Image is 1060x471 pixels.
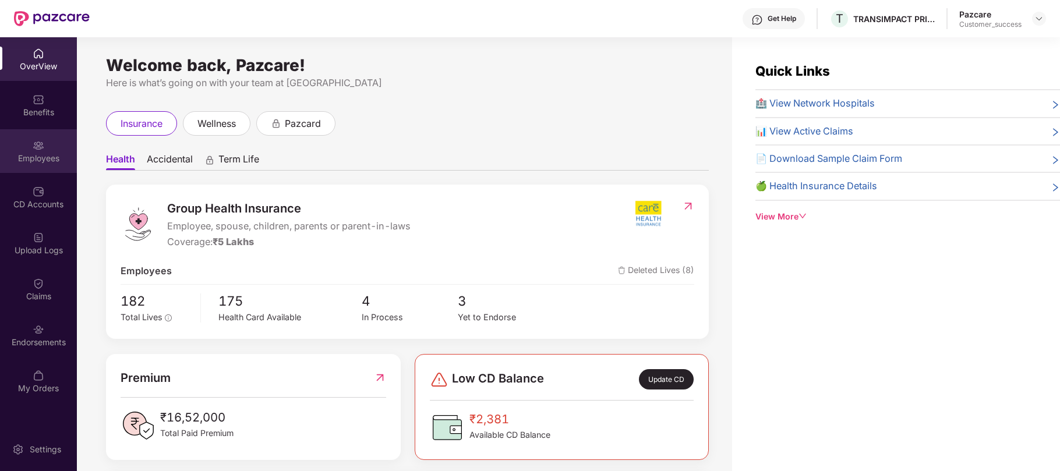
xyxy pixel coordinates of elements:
span: ₹5 Lakhs [213,236,254,247]
img: svg+xml;base64,PHN2ZyBpZD0iQ0RfQWNjb3VudHMiIGRhdGEtbmFtZT0iQ0QgQWNjb3VudHMiIHhtbG5zPSJodHRwOi8vd3... [33,186,44,197]
div: In Process [362,311,457,324]
span: Term Life [218,153,259,170]
span: 🍏 Health Insurance Details [755,179,877,193]
span: Low CD Balance [452,369,544,389]
img: svg+xml;base64,PHN2ZyBpZD0iRHJvcGRvd24tMzJ4MzIiIHhtbG5zPSJodHRwOi8vd3d3LnczLm9yZy8yMDAwL3N2ZyIgd2... [1034,14,1044,23]
img: PaidPremiumIcon [121,408,156,443]
div: Get Help [768,14,796,23]
img: svg+xml;base64,PHN2ZyBpZD0iRW1wbG95ZWVzIiB4bWxucz0iaHR0cDovL3d3dy53My5vcmcvMjAwMC9zdmciIHdpZHRoPS... [33,140,44,151]
img: logo [121,207,156,242]
span: T [836,12,843,26]
span: wellness [197,116,236,131]
span: 4 [362,291,457,311]
img: svg+xml;base64,PHN2ZyBpZD0iQmVuZWZpdHMiIHhtbG5zPSJodHRwOi8vd3d3LnczLm9yZy8yMDAwL3N2ZyIgd2lkdGg9Ij... [33,94,44,105]
span: Deleted Lives (8) [618,264,694,278]
img: svg+xml;base64,PHN2ZyBpZD0iQ2xhaW0iIHhtbG5zPSJodHRwOi8vd3d3LnczLm9yZy8yMDAwL3N2ZyIgd2lkdGg9IjIwIi... [33,278,44,289]
span: down [798,212,807,220]
span: Employee, spouse, children, parents or parent-in-laws [167,219,411,233]
img: svg+xml;base64,PHN2ZyBpZD0iRGFuZ2VyLTMyeDMyIiB4bWxucz0iaHR0cDovL3d3dy53My5vcmcvMjAwMC9zdmciIHdpZH... [430,370,448,389]
img: svg+xml;base64,PHN2ZyBpZD0iTXlfT3JkZXJzIiBkYXRhLW5hbWU9Ik15IE9yZGVycyIgeG1sbnM9Imh0dHA6Ly93d3cudz... [33,370,44,381]
span: 📊 View Active Claims [755,124,853,139]
span: Accidental [147,153,193,170]
span: 182 [121,291,192,311]
div: Health Card Available [218,311,362,324]
span: Group Health Insurance [167,199,411,218]
div: Customer_success [959,20,1022,29]
img: svg+xml;base64,PHN2ZyBpZD0iSGVscC0zMngzMiIgeG1sbnM9Imh0dHA6Ly93d3cudzMub3JnLzIwMDAvc3ZnIiB3aWR0aD... [751,14,763,26]
span: right [1051,154,1060,166]
img: RedirectIcon [682,200,694,212]
div: animation [204,154,215,165]
div: View More [755,210,1060,223]
span: 📄 Download Sample Claim Form [755,151,902,166]
img: New Pazcare Logo [14,11,90,26]
span: Premium [121,369,171,387]
span: right [1051,126,1060,139]
div: Welcome back, Pazcare! [106,61,709,70]
span: pazcard [285,116,321,131]
span: Total Lives [121,312,162,322]
span: ₹16,52,000 [160,408,234,427]
span: right [1051,98,1060,111]
div: animation [271,118,281,128]
span: Available CD Balance [469,428,550,441]
span: 3 [458,291,553,311]
img: svg+xml;base64,PHN2ZyBpZD0iRW5kb3JzZW1lbnRzIiB4bWxucz0iaHR0cDovL3d3dy53My5vcmcvMjAwMC9zdmciIHdpZH... [33,324,44,335]
span: Health [106,153,135,170]
span: info-circle [165,314,172,321]
span: insurance [121,116,162,131]
div: TRANSIMPACT PRIVATE LIMITED [853,13,935,24]
img: deleteIcon [618,267,626,274]
img: svg+xml;base64,PHN2ZyBpZD0iVXBsb2FkX0xvZ3MiIGRhdGEtbmFtZT0iVXBsb2FkIExvZ3MiIHhtbG5zPSJodHRwOi8vd3... [33,232,44,243]
span: Total Paid Premium [160,427,234,440]
span: 🏥 View Network Hospitals [755,96,875,111]
span: Employees [121,264,172,278]
div: Settings [26,444,65,455]
img: RedirectIcon [374,369,386,387]
img: svg+xml;base64,PHN2ZyBpZD0iU2V0dGluZy0yMHgyMCIgeG1sbnM9Imh0dHA6Ly93d3cudzMub3JnLzIwMDAvc3ZnIiB3aW... [12,444,24,455]
div: Yet to Endorse [458,311,553,324]
div: Coverage: [167,235,411,249]
span: ₹2,381 [469,410,550,428]
img: insurerIcon [627,199,670,228]
span: Quick Links [755,63,830,79]
span: 175 [218,291,362,311]
div: Update CD [639,369,694,389]
span: right [1051,181,1060,193]
img: svg+xml;base64,PHN2ZyBpZD0iSG9tZSIgeG1sbnM9Imh0dHA6Ly93d3cudzMub3JnLzIwMDAvc3ZnIiB3aWR0aD0iMjAiIG... [33,48,44,59]
img: CDBalanceIcon [430,410,465,445]
div: Pazcare [959,9,1022,20]
div: Here is what’s going on with your team at [GEOGRAPHIC_DATA] [106,76,709,90]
